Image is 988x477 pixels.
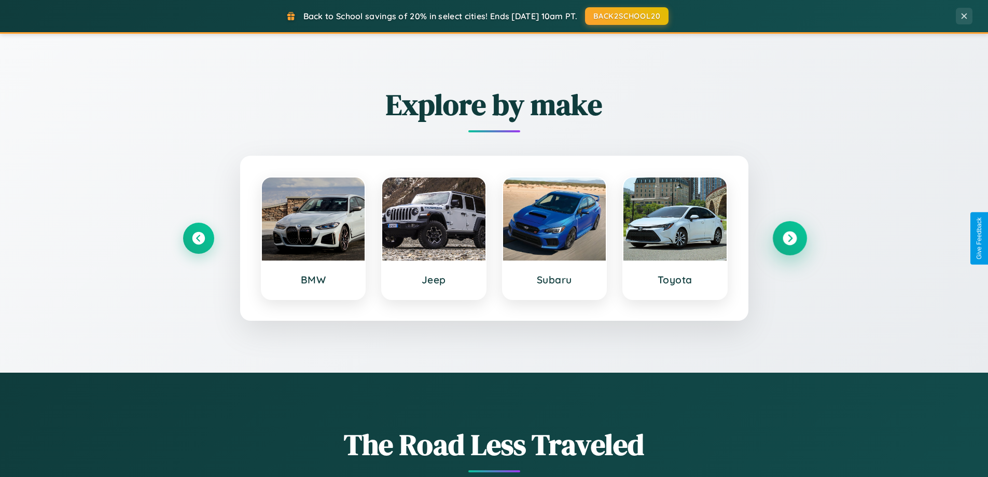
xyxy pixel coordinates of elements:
[393,274,475,286] h3: Jeep
[183,85,805,125] h2: Explore by make
[183,425,805,465] h1: The Road Less Traveled
[634,274,716,286] h3: Toyota
[272,274,355,286] h3: BMW
[976,217,983,260] div: Give Feedback
[303,11,577,21] span: Back to School savings of 20% in select cities! Ends [DATE] 10am PT.
[513,274,596,286] h3: Subaru
[585,7,669,25] button: BACK2SCHOOL20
